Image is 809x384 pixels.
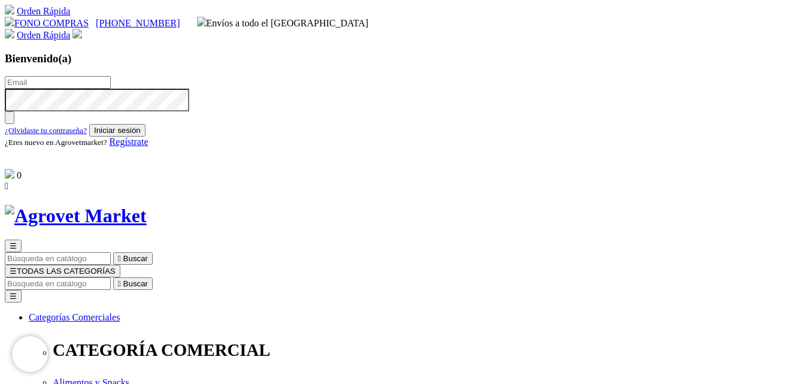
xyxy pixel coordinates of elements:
[96,18,180,28] a: [PHONE_NUMBER]
[118,254,121,263] i: 
[10,267,17,276] span: ☰
[5,290,22,303] button: ☰
[17,170,22,180] span: 0
[5,76,111,89] input: Email
[5,265,120,277] button: ☰TODAS LAS CATEGORÍAS
[5,5,14,14] img: shopping-cart.svg
[5,169,14,179] img: shopping-bag.svg
[17,30,70,40] a: Orden Rápida
[5,125,87,135] a: ¿Olvidaste tu contraseña?
[12,336,48,372] iframe: Brevo live chat
[5,138,107,147] small: ¿Eres nuevo en Agrovetmarket?
[110,137,149,147] a: Regístrate
[123,254,148,263] span: Buscar
[5,17,14,26] img: phone.svg
[17,6,70,16] a: Orden Rápida
[10,241,17,250] span: ☰
[113,252,153,265] button:  Buscar
[5,29,14,38] img: shopping-cart.svg
[118,279,121,288] i: 
[5,277,111,290] input: Buscar
[197,18,369,28] span: Envíos a todo el [GEOGRAPHIC_DATA]
[5,18,89,28] a: FONO COMPRAS
[72,30,82,40] a: Acceda a su cuenta de cliente
[5,240,22,252] button: ☰
[5,252,111,265] input: Buscar
[5,52,804,65] h3: Bienvenido(a)
[5,205,147,227] img: Agrovet Market
[89,124,146,137] button: Iniciar sesión
[5,126,87,135] small: ¿Olvidaste tu contraseña?
[113,277,153,290] button:  Buscar
[123,279,148,288] span: Buscar
[29,312,120,322] a: Categorías Comerciales
[53,340,804,360] p: CATEGORÍA COMERCIAL
[197,17,207,26] img: delivery-truck.svg
[5,181,8,191] i: 
[72,29,82,38] img: user.svg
